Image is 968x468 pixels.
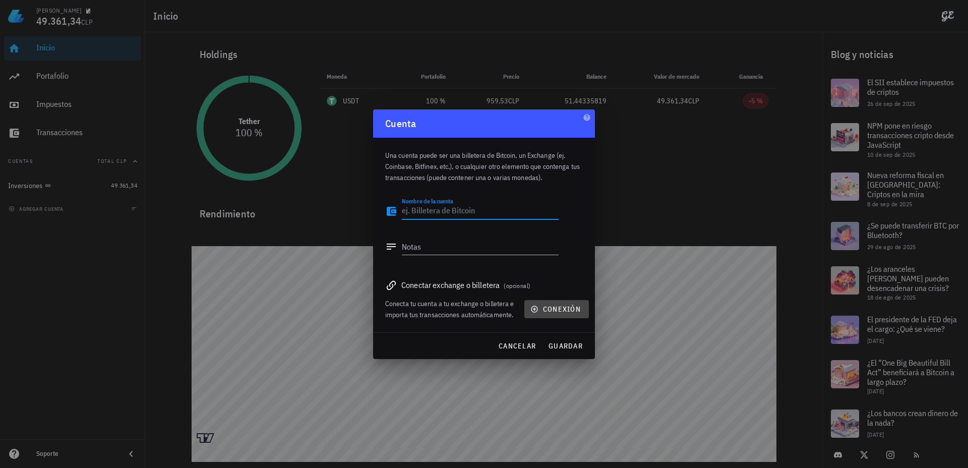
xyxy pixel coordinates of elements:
[548,341,583,350] span: guardar
[532,305,581,314] span: conexión
[524,300,589,318] button: conexión
[385,138,583,189] div: Una cuenta puede ser una billetera de Bitcoin, un Exchange (ej. Coinbase, Bitfinex, etc.), o cual...
[498,341,536,350] span: cancelar
[385,278,583,292] div: Conectar exchange o billetera
[494,337,540,355] button: cancelar
[504,282,530,289] span: (opcional)
[544,337,587,355] button: guardar
[402,197,453,205] label: Nombre de la cuenta
[385,298,518,320] div: Conecta tu cuenta a tu exchange o billetera e importa tus transacciones automáticamente.
[373,109,595,138] div: Cuenta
